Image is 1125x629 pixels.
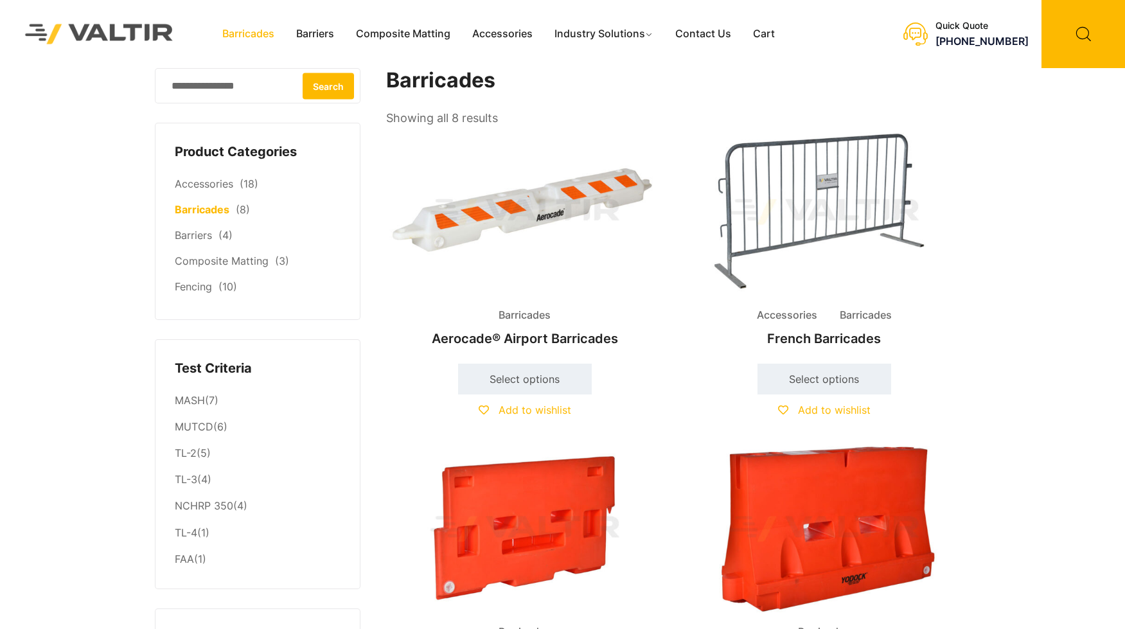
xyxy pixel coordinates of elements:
[345,24,461,44] a: Composite Matting
[489,306,560,325] span: Barricades
[175,280,212,293] a: Fencing
[175,387,341,414] li: (7)
[175,526,197,539] a: TL-4
[175,359,341,378] h4: Test Criteria
[175,254,269,267] a: Composite Matting
[747,306,827,325] span: Accessories
[686,128,963,353] a: Accessories BarricadesFrench Barricades
[303,73,354,99] button: Search
[211,24,285,44] a: Barricades
[240,177,258,190] span: (18)
[935,21,1029,31] div: Quick Quote
[10,8,189,59] img: Valtir Rentals
[686,324,963,353] h2: French Barricades
[175,229,212,242] a: Barriers
[175,520,341,546] li: (1)
[798,403,871,416] span: Add to wishlist
[742,24,786,44] a: Cart
[175,467,341,493] li: (4)
[757,364,891,394] a: Select options for “French Barricades”
[175,394,205,407] a: MASH
[236,203,250,216] span: (8)
[499,403,571,416] span: Add to wishlist
[830,306,901,325] span: Barricades
[175,546,341,569] li: (1)
[479,403,571,416] a: Add to wishlist
[175,177,233,190] a: Accessories
[175,143,341,162] h4: Product Categories
[778,403,871,416] a: Add to wishlist
[218,280,237,293] span: (10)
[175,447,197,459] a: TL-2
[275,254,289,267] span: (3)
[175,499,233,512] a: NCHRP 350
[175,203,229,216] a: Barricades
[175,473,197,486] a: TL-3
[458,364,592,394] a: Select options for “Aerocade® Airport Barricades”
[386,128,664,353] a: BarricadesAerocade® Airport Barricades
[218,229,233,242] span: (4)
[935,35,1029,48] a: [PHONE_NUMBER]
[175,414,341,441] li: (6)
[386,324,664,353] h2: Aerocade® Airport Barricades
[175,420,213,433] a: MUTCD
[544,24,665,44] a: Industry Solutions
[285,24,345,44] a: Barriers
[175,441,341,467] li: (5)
[461,24,544,44] a: Accessories
[664,24,742,44] a: Contact Us
[386,107,498,129] p: Showing all 8 results
[175,553,194,565] a: FAA
[175,493,341,520] li: (4)
[386,68,964,93] h1: Barricades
